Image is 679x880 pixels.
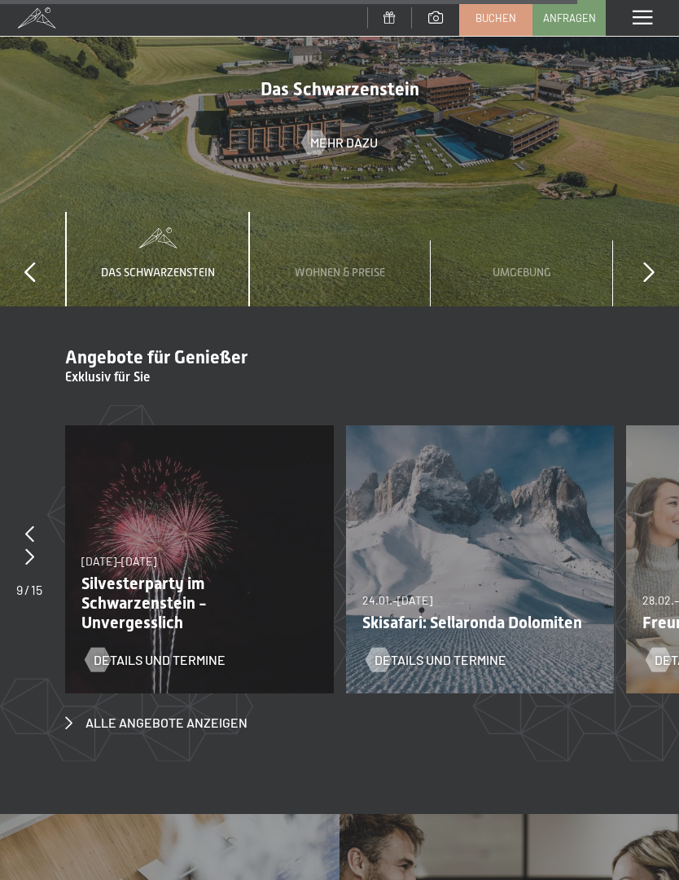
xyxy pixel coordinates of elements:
[81,574,305,632] p: Silvesterparty im Schwarzenstein - Unvergesslich
[475,11,516,25] span: Buchen
[16,582,23,597] span: 9
[310,134,378,152] span: Mehr dazu
[366,651,506,669] a: Details und Termine
[65,714,248,732] a: Alle Angebote anzeigen
[94,651,226,669] span: Details und Termine
[375,651,506,669] span: Details und Termine
[101,266,215,279] span: Das Schwarzenstein
[65,347,248,367] span: Angebote für Genießer
[85,714,248,732] span: Alle Angebote anzeigen
[261,79,419,99] span: Das Schwarzenstein
[24,582,29,597] span: /
[65,369,150,385] span: Exklusiv für Sie
[533,1,605,35] a: Anfragen
[460,1,532,35] a: Buchen
[493,266,551,279] span: Umgebung
[302,134,378,152] a: Mehr dazu
[362,613,586,632] p: Skisafari: Sellaronda Dolomiten
[85,651,226,669] a: Details und Termine
[362,593,432,607] span: 24.01.–[DATE]
[295,266,385,279] span: Wohnen & Preise
[81,554,156,568] span: [DATE]–[DATE]
[543,11,596,25] span: Anfragen
[31,582,42,597] span: 15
